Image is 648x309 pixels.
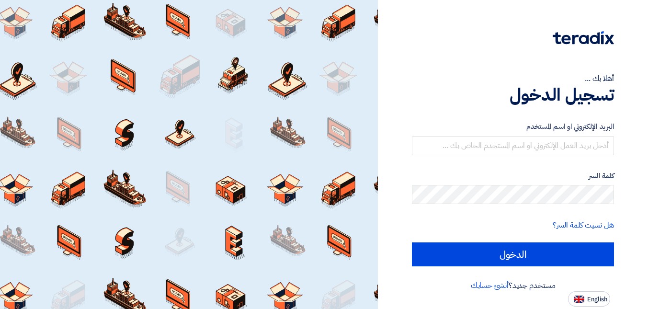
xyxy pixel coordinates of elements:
[587,296,607,303] span: English
[471,280,509,291] a: أنشئ حسابك
[412,136,614,155] input: أدخل بريد العمل الإلكتروني او اسم المستخدم الخاص بك ...
[412,242,614,266] input: الدخول
[412,121,614,132] label: البريد الإلكتروني او اسم المستخدم
[412,171,614,182] label: كلمة السر
[412,73,614,84] div: أهلا بك ...
[574,296,584,303] img: en-US.png
[553,31,614,45] img: Teradix logo
[412,280,614,291] div: مستخدم جديد؟
[412,84,614,105] h1: تسجيل الدخول
[553,219,614,231] a: هل نسيت كلمة السر؟
[568,291,610,307] button: English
